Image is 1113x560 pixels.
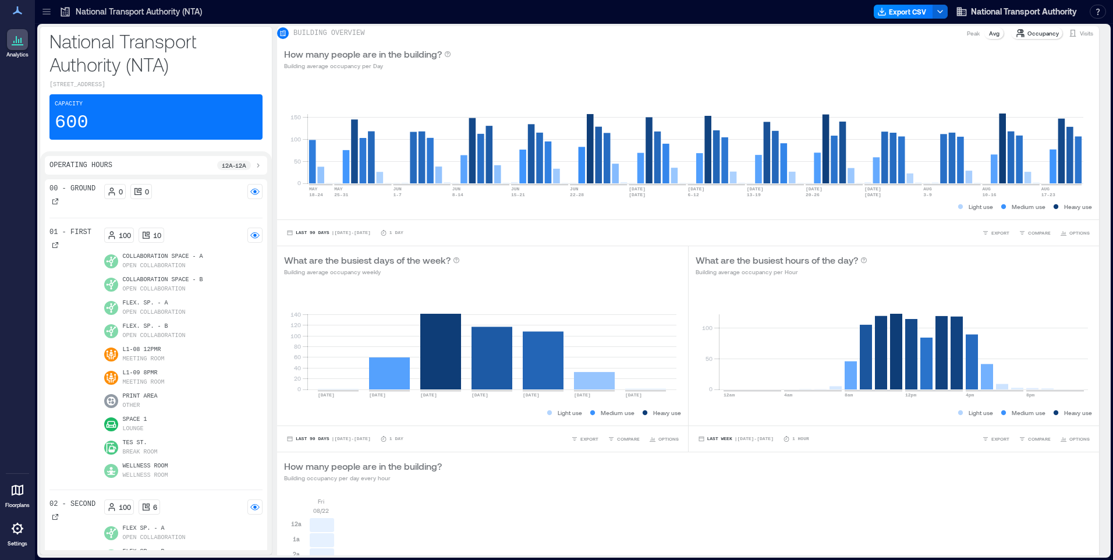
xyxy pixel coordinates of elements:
[119,187,123,196] p: 0
[49,80,263,90] p: [STREET_ADDRESS]
[472,392,488,398] text: [DATE]
[864,192,881,197] text: [DATE]
[123,285,186,294] p: Open Collaboration
[569,433,601,445] button: EXPORT
[123,424,144,434] p: Lounge
[284,253,451,267] p: What are the busiest days of the week?
[845,392,853,398] text: 8am
[123,392,158,401] p: Print Area
[284,61,451,70] p: Building average occupancy per Day
[284,267,460,277] p: Building average occupancy weekly
[49,29,263,76] p: National Transport Authority (NTA)
[389,229,403,236] p: 1 Day
[784,392,793,398] text: 4am
[452,192,463,197] text: 8-14
[309,192,323,197] text: 18-24
[1041,186,1050,192] text: AUG
[1028,435,1051,442] span: COMPARE
[3,515,31,551] a: Settings
[687,192,699,197] text: 6-12
[123,355,165,364] p: Meeting Room
[923,186,932,192] text: AUG
[874,5,933,19] button: Export CSV
[294,353,301,360] tspan: 60
[625,392,642,398] text: [DATE]
[123,368,165,378] p: L1-09 8PMR
[313,506,329,515] p: 08/22
[123,322,186,331] p: Flex. Sp. - B
[1028,229,1051,236] span: COMPARE
[334,186,343,192] text: MAY
[123,275,203,285] p: Collaboration Space - B
[806,186,823,192] text: [DATE]
[123,471,168,480] p: Wellness Room
[123,252,203,261] p: Collaboration Space - A
[1058,227,1092,239] button: OPTIONS
[123,378,165,387] p: Meeting Room
[991,435,1009,442] span: EXPORT
[701,324,712,331] tspan: 100
[123,401,140,410] p: Other
[309,186,318,192] text: MAY
[905,392,916,398] text: 12pm
[290,136,301,143] tspan: 100
[55,100,83,109] p: Capacity
[55,111,88,134] p: 600
[123,299,186,308] p: Flex. Sp. - A
[1069,435,1090,442] span: OPTIONS
[284,473,442,483] p: Building occupancy per day every hour
[369,392,386,398] text: [DATE]
[145,187,149,196] p: 0
[290,311,301,318] tspan: 140
[293,534,300,544] p: 1a
[980,227,1012,239] button: EXPORT
[658,435,679,442] span: OPTIONS
[864,186,881,192] text: [DATE]
[724,392,735,398] text: 12am
[511,186,520,192] text: JUN
[696,253,858,267] p: What are the busiest hours of the day?
[49,228,91,237] p: 01 - First
[393,192,402,197] text: 1-7
[119,231,131,240] p: 100
[601,408,635,417] p: Medium use
[123,547,186,557] p: Flex Sp. - B
[980,433,1012,445] button: EXPORT
[119,502,131,512] p: 100
[969,202,993,211] p: Light use
[696,267,867,277] p: Building average occupancy per Hour
[629,186,646,192] text: [DATE]
[983,186,991,192] text: AUG
[334,192,348,197] text: 25-31
[291,519,302,529] p: 12a
[1016,433,1053,445] button: COMPARE
[989,29,999,38] p: Avg
[605,433,642,445] button: COMPARE
[123,308,186,317] p: Open Collaboration
[123,261,186,271] p: Open Collaboration
[393,186,402,192] text: JUN
[653,408,681,417] p: Heavy use
[290,114,301,120] tspan: 150
[580,435,598,442] span: EXPORT
[523,392,540,398] text: [DATE]
[1064,202,1092,211] p: Heavy use
[570,186,579,192] text: JUN
[991,229,1009,236] span: EXPORT
[284,459,442,473] p: How many people are in the building?
[153,502,157,512] p: 6
[76,6,202,17] p: National Transport Authority (NTA)
[5,502,30,509] p: Floorplans
[747,186,764,192] text: [DATE]
[1012,202,1045,211] p: Medium use
[1069,229,1090,236] span: OPTIONS
[687,186,704,192] text: [DATE]
[696,433,776,445] button: Last Week |[DATE]-[DATE]
[511,192,525,197] text: 15-21
[617,435,640,442] span: COMPARE
[705,355,712,362] tspan: 50
[983,192,997,197] text: 10-16
[294,343,301,350] tspan: 80
[967,29,980,38] p: Peak
[284,47,442,61] p: How many people are in the building?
